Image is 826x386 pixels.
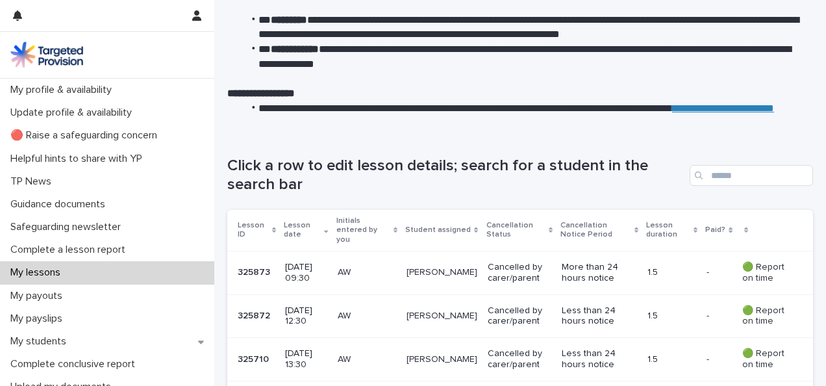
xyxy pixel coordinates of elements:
p: 🟢 Report on time [742,305,792,328]
p: 1.5 [647,354,696,365]
input: Search [690,165,813,186]
p: Initials entered by you [336,214,390,247]
p: 1.5 [647,267,696,278]
p: Student assigned [405,223,471,237]
p: Guidance documents [5,198,116,211]
p: Less than 24 hours notice [562,348,634,370]
p: [DATE] 12:30 [285,305,327,328]
tr: 325872325872 [DATE] 12:30AW[PERSON_NAME]Cancelled by carer/parentLess than 24 hours notice1.5-- 🟢... [227,294,813,338]
p: - [707,352,712,365]
p: More than 24 hours notice [562,262,634,284]
p: Cancelled by carer/parent [488,348,551,370]
p: Helpful hints to share with YP [5,153,153,165]
p: 🟢 Report on time [742,348,792,370]
p: [DATE] 13:30 [285,348,327,370]
p: Cancellation Notice Period [560,218,631,242]
p: Paid? [705,223,725,237]
p: Cancellation Status [486,218,545,242]
tr: 325710325710 [DATE] 13:30AW[PERSON_NAME]Cancelled by carer/parentLess than 24 hours notice1.5-- 🟢... [227,338,813,381]
tr: 325873325873 [DATE] 09:30AW[PERSON_NAME]Cancelled by carer/parentMore than 24 hours notice1.5-- 🟢... [227,251,813,295]
p: [DATE] 09:30 [285,262,327,284]
p: - [707,264,712,278]
p: 325872 [238,308,273,322]
p: My students [5,335,77,348]
p: TP News [5,175,62,188]
p: 🔴 Raise a safeguarding concern [5,129,168,142]
p: Update profile & availability [5,107,142,119]
p: AW [338,311,396,322]
p: 325710 [238,352,271,365]
p: Less than 24 hours notice [562,305,634,328]
p: [PERSON_NAME] [407,311,477,322]
p: AW [338,267,396,278]
p: [PERSON_NAME] [407,267,477,278]
p: - [707,308,712,322]
img: M5nRWzHhSzIhMunXDL62 [10,42,83,68]
p: 🟢 Report on time [742,262,792,284]
p: My lessons [5,266,71,279]
p: Lesson date [284,218,321,242]
p: Safeguarding newsletter [5,221,131,233]
p: Complete conclusive report [5,358,145,370]
p: Lesson ID [238,218,269,242]
p: AW [338,354,396,365]
p: 325873 [238,264,273,278]
p: My profile & availability [5,84,122,96]
p: Lesson duration [646,218,690,242]
p: Complete a lesson report [5,244,136,256]
p: [PERSON_NAME] [407,354,477,365]
p: Cancelled by carer/parent [488,262,551,284]
p: My payouts [5,290,73,302]
p: 1.5 [647,311,696,322]
p: Cancelled by carer/parent [488,305,551,328]
p: My payslips [5,313,73,325]
h1: Click a row to edit lesson details; search for a student in the search bar [227,157,684,194]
